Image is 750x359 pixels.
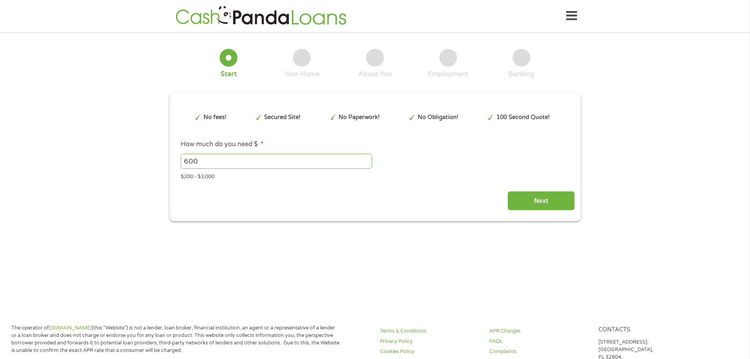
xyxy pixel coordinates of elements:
[496,113,550,122] p: 100 Second Quote!
[508,70,534,78] div: Banking
[358,70,392,78] div: About You
[173,5,349,27] img: GetLoanNow Logo
[380,338,480,345] a: Privacy Policy
[489,327,589,335] a: APR Charges
[489,338,589,345] a: FAQs
[49,325,92,331] a: [DOMAIN_NAME]
[181,140,263,149] label: How much do you need $
[380,348,480,355] a: Cookies Policy
[284,70,320,78] div: Your Home
[418,113,458,122] p: No Obligation!
[220,70,237,78] div: Start
[598,326,698,334] h4: Contacts
[428,70,469,78] div: Employment
[204,113,226,122] p: No fees!
[507,191,575,210] input: Next
[380,327,480,335] a: Terms & Conditions
[339,113,380,122] p: No Paperwork!
[489,348,589,355] a: Complaints
[264,113,300,122] p: Secured Site!
[11,324,340,354] p: The operator of (this “Website”) is not a lender, loan broker, financial institution, an agent or...
[181,170,569,181] div: $200 - $3,000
